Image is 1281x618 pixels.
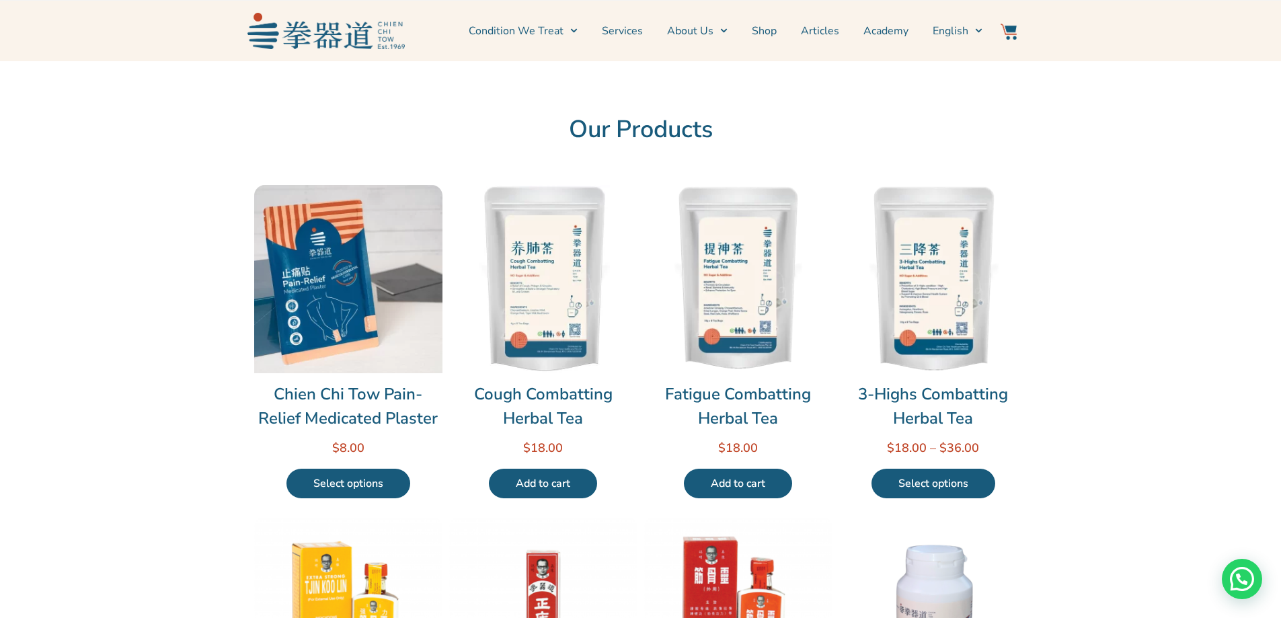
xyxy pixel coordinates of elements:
[933,23,968,39] span: English
[644,185,832,373] img: Fatigue Combatting Herbal Tea
[254,115,1027,145] h2: Our Products
[254,382,442,430] a: Chien Chi Tow Pain-Relief Medicated Plaster
[667,14,728,48] a: About Us
[839,382,1027,430] a: 3-Highs Combatting Herbal Tea
[332,440,364,456] bdi: 8.00
[871,469,995,498] a: Select options for “3-Highs Combatting Herbal Tea”
[839,185,1027,373] img: 3-Highs Combatting Herbal Tea
[1001,24,1017,40] img: Website Icon-03
[718,440,726,456] span: $
[602,14,643,48] a: Services
[752,14,777,48] a: Shop
[718,440,758,456] bdi: 18.00
[412,14,983,48] nav: Menu
[469,14,578,48] a: Condition We Treat
[684,469,792,498] a: Add to cart: “Fatigue Combatting Herbal Tea”
[332,440,340,456] span: $
[933,14,982,48] a: English
[887,440,927,456] bdi: 18.00
[863,14,908,48] a: Academy
[939,440,979,456] bdi: 36.00
[523,440,531,456] span: $
[254,185,442,373] img: Chien Chi Tow Pain-Relief Medicated Plaster
[887,440,894,456] span: $
[801,14,839,48] a: Articles
[449,185,637,373] img: Cough Combatting Herbal Tea
[939,440,947,456] span: $
[523,440,563,456] bdi: 18.00
[644,382,832,430] a: Fatigue Combatting Herbal Tea
[930,440,936,456] span: –
[286,469,410,498] a: Select options for “Chien Chi Tow Pain-Relief Medicated Plaster”
[489,469,597,498] a: Add to cart: “Cough Combatting Herbal Tea”
[449,382,637,430] a: Cough Combatting Herbal Tea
